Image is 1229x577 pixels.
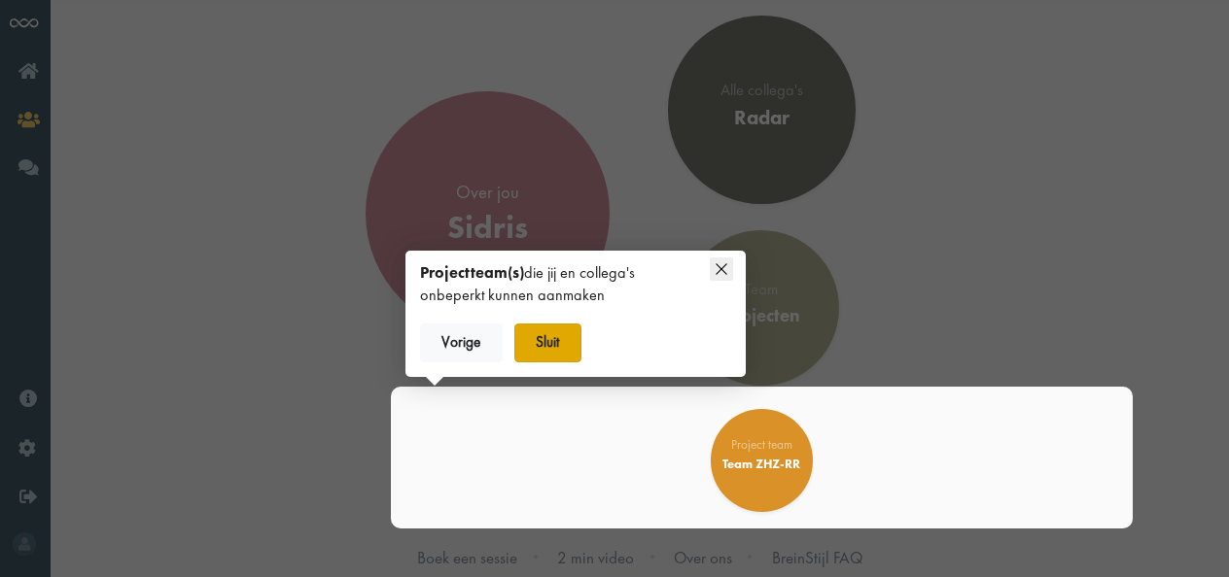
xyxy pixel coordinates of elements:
[420,262,697,307] div: die jij en collega's onbeperkt kunnen aanmaken
[420,262,524,283] strong: Projectteam(s)
[721,438,802,451] div: Project team
[420,323,503,362] button: Vorige
[721,457,802,472] div: Team ZHZ-RR
[514,323,581,362] button: Sluit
